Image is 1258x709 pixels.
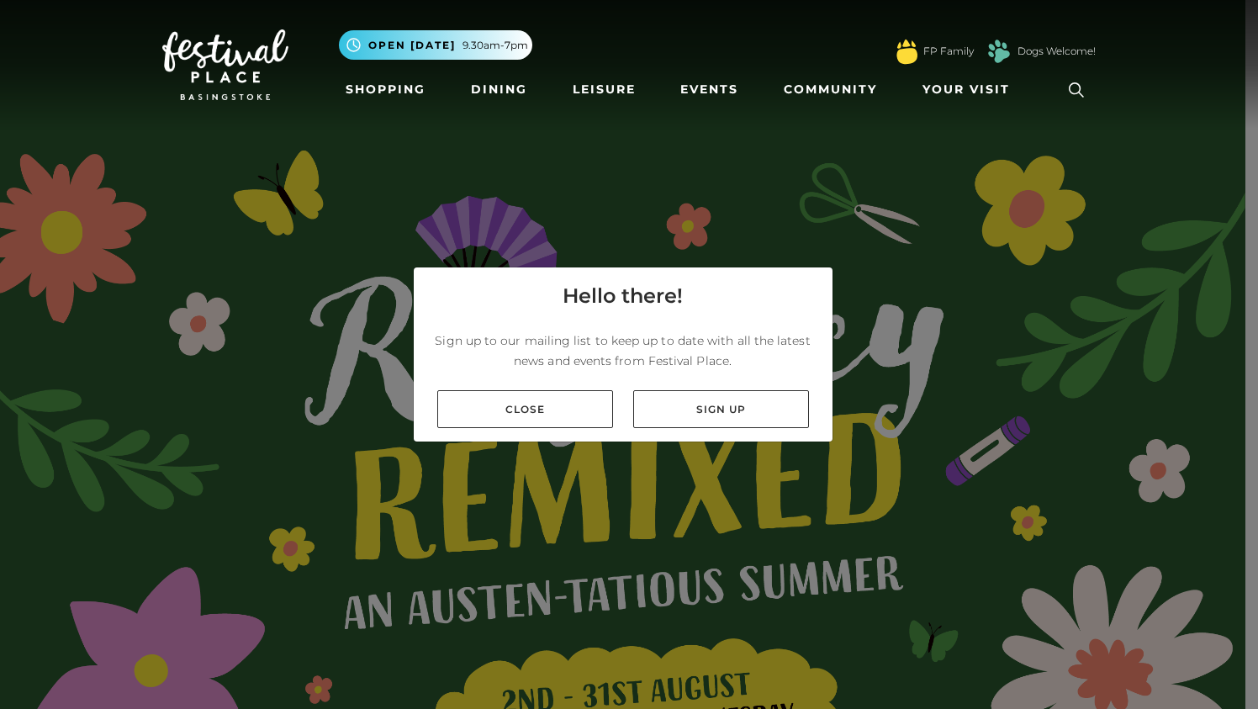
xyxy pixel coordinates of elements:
[339,30,532,60] button: Open [DATE] 9.30am-7pm
[1017,44,1096,59] a: Dogs Welcome!
[777,74,884,105] a: Community
[162,29,288,100] img: Festival Place Logo
[633,390,809,428] a: Sign up
[368,38,456,53] span: Open [DATE]
[462,38,528,53] span: 9.30am-7pm
[916,74,1025,105] a: Your Visit
[563,281,683,311] h4: Hello there!
[923,44,974,59] a: FP Family
[674,74,745,105] a: Events
[566,74,642,105] a: Leisure
[464,74,534,105] a: Dining
[437,390,613,428] a: Close
[922,81,1010,98] span: Your Visit
[427,331,819,371] p: Sign up to our mailing list to keep up to date with all the latest news and events from Festival ...
[339,74,432,105] a: Shopping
